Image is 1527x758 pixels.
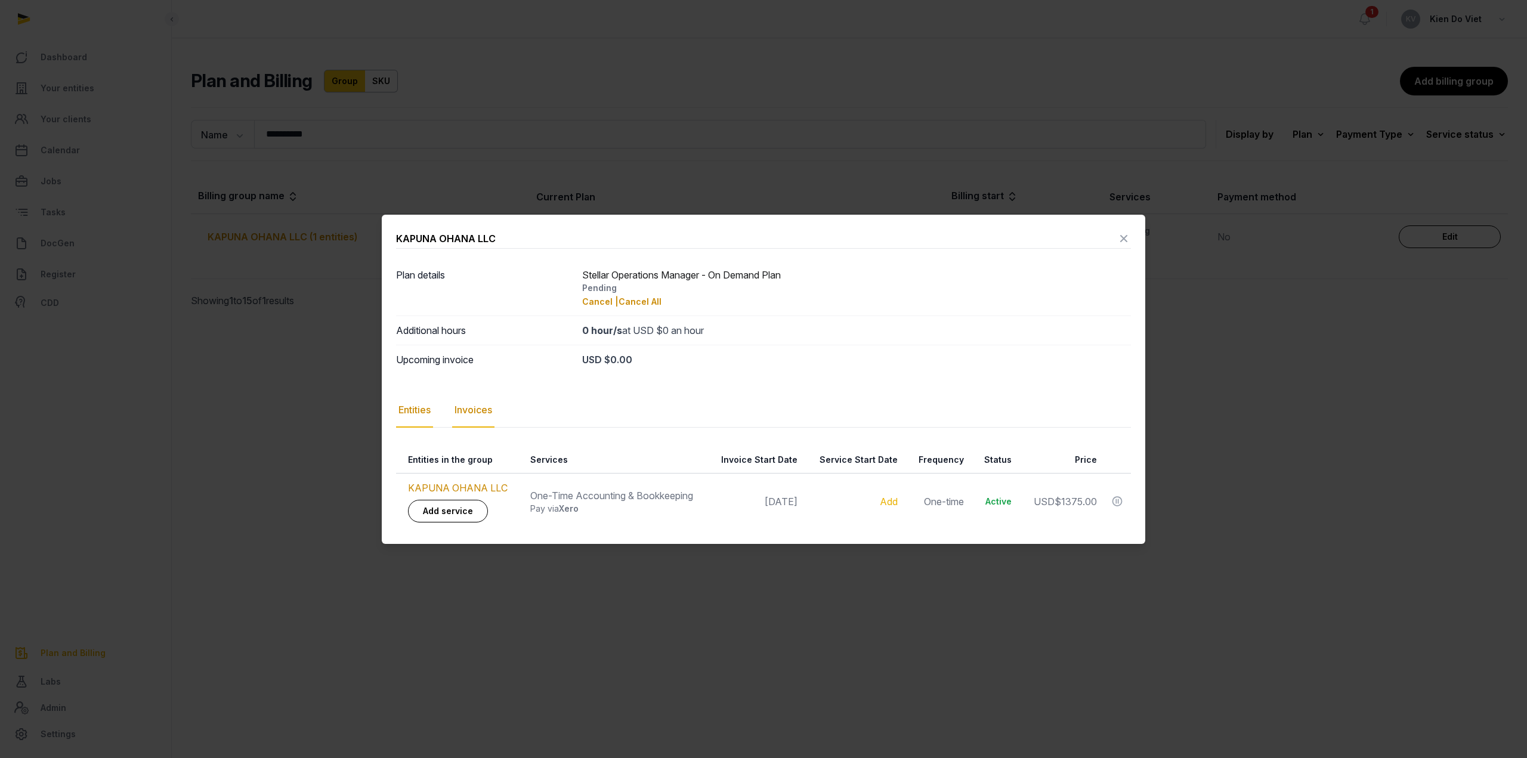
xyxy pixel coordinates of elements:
span: Cancel All [619,296,662,307]
span: USD [1034,496,1055,508]
div: One-Time Accounting & Bookkeeping [530,488,698,503]
dt: Additional hours [396,323,573,338]
th: Entities in the group [396,447,518,474]
a: Add [880,496,898,508]
div: Pay via [530,503,698,515]
th: Service Start Date [805,447,905,474]
td: [DATE] [706,473,805,530]
th: Frequency [905,447,971,474]
div: Active [983,496,1012,508]
span: Xero [559,503,579,513]
a: KAPUNA OHANA LLC [408,482,508,494]
nav: Tabs [396,393,1131,428]
div: at USD $0 an hour [582,323,1131,338]
th: Invoice Start Date [706,447,805,474]
div: Entities [396,393,433,428]
a: Add service [408,500,488,522]
div: Invoices [452,393,494,428]
div: Pending [582,282,1131,294]
span: Cancel | [582,296,619,307]
div: USD $0.00 [582,352,1131,367]
th: Price [1019,447,1103,474]
div: KAPUNA OHANA LLC [396,231,496,246]
td: One-time [905,473,971,530]
th: Status [971,447,1019,474]
th: Services [518,447,706,474]
div: Stellar Operations Manager - On Demand Plan [582,268,1131,308]
dt: Plan details [396,268,573,308]
strong: 0 hour/s [582,324,622,336]
span: $1375.00 [1055,496,1097,508]
dt: Upcoming invoice [396,352,573,367]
